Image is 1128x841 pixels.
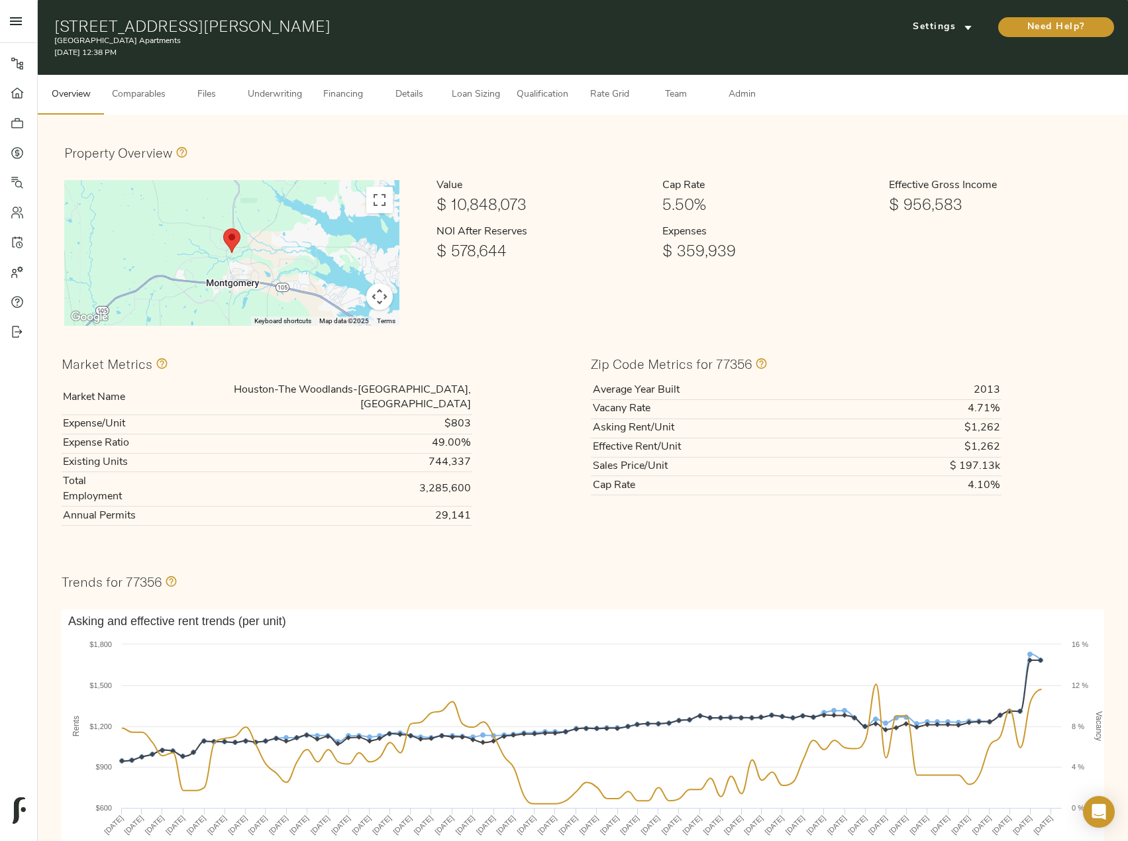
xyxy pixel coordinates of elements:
[681,814,703,836] text: [DATE]
[147,453,472,472] td: 744,337
[62,356,152,371] h3: Market Metrics
[591,476,850,495] th: Cap Rate
[1072,681,1088,689] text: 12 %
[784,814,806,836] text: [DATE]
[1011,19,1101,36] span: Need Help?
[62,472,147,507] th: Total Employment
[89,640,112,648] text: $1,800
[309,814,331,836] text: [DATE]
[717,87,767,103] span: Admin
[152,356,168,371] svg: Values in this section comprise all zip codes within the Houston-The Woodlands-Sugar Land, TX market
[436,224,652,241] h6: NOI After Reserves
[515,814,537,836] text: [DATE]
[147,415,472,434] td: $803
[1072,640,1088,648] text: 16 %
[591,356,752,371] h3: Zip Code Metrics for 77356
[454,814,476,836] text: [DATE]
[889,195,1104,213] h1: $ 956,583
[436,195,652,213] h1: $ 10,848,073
[723,814,744,836] text: [DATE]
[103,814,125,836] text: [DATE]
[1011,814,1033,836] text: [DATE]
[377,317,395,324] a: Terms (opens in new tab)
[62,507,147,526] th: Annual Permits
[591,399,850,419] th: Vacany Rate
[591,419,850,438] th: Asking Rent/Unit
[164,814,186,836] text: [DATE]
[639,814,661,836] text: [DATE]
[517,87,568,103] span: Qualification
[1094,711,1103,741] text: Vacancy
[850,419,1001,438] td: $1,262
[371,814,393,836] text: [DATE]
[68,309,111,326] img: Google
[366,187,393,213] button: Toggle fullscreen view
[763,814,785,836] text: [DATE]
[54,47,759,59] p: [DATE] 12:38 PM
[181,87,232,103] span: Files
[888,814,909,836] text: [DATE]
[650,87,701,103] span: Team
[743,814,764,836] text: [DATE]
[591,457,850,476] th: Sales Price/Unit
[330,814,352,836] text: [DATE]
[95,763,111,771] text: $900
[536,814,558,836] text: [DATE]
[908,814,930,836] text: [DATE]
[599,814,621,836] text: [DATE]
[950,814,972,836] text: [DATE]
[46,87,96,103] span: Overview
[662,224,878,241] h6: Expenses
[89,722,112,730] text: $1,200
[288,814,310,836] text: [DATE]
[701,814,723,836] text: [DATE]
[95,804,111,812] text: $600
[991,814,1013,836] text: [DATE]
[68,615,286,628] text: Asking and effective rent trends (per unit)
[185,814,207,836] text: [DATE]
[412,814,434,836] text: [DATE]
[846,814,868,836] text: [DATE]
[62,415,147,434] th: Expense/Unit
[929,814,951,836] text: [DATE]
[384,87,435,103] span: Details
[89,681,112,689] text: $1,500
[54,35,759,47] p: [GEOGRAPHIC_DATA] Apartments
[662,241,878,260] h1: $ 359,939
[54,17,759,35] h1: [STREET_ADDRESS][PERSON_NAME]
[318,87,368,103] span: Financing
[906,19,979,36] span: Settings
[206,814,228,836] text: [DATE]
[619,814,641,836] text: [DATE]
[319,317,369,324] span: Map data ©2025
[557,814,579,836] text: [DATE]
[268,814,289,836] text: [DATE]
[62,381,147,415] th: Market Name
[218,223,246,258] div: Subject Propery
[436,177,652,195] h6: Value
[143,814,165,836] text: [DATE]
[64,145,172,160] h3: Property Overview
[893,17,992,37] button: Settings
[850,476,1001,495] td: 4.10%
[350,814,372,836] text: [DATE]
[662,195,878,213] h1: 5.50%
[578,814,599,836] text: [DATE]
[850,399,1001,419] td: 4.71%
[147,507,472,526] td: 29,141
[112,87,166,103] span: Comparables
[147,434,472,453] td: 49.00%
[850,457,1001,476] td: $ 197.13k
[1032,814,1054,836] text: [DATE]
[147,472,472,507] td: 3,285,600
[850,381,1001,399] td: 2013
[475,814,497,836] text: [DATE]
[123,814,144,836] text: [DATE]
[584,87,635,103] span: Rate Grid
[227,814,248,836] text: [DATE]
[752,356,768,371] svg: Values in this section only include information specific to the 77356 zip code
[68,309,111,326] a: Open this area in Google Maps (opens a new window)
[1072,804,1084,812] text: 0 %
[147,381,472,415] td: Houston-The Woodlands-[GEOGRAPHIC_DATA], [GEOGRAPHIC_DATA]
[867,814,889,836] text: [DATE]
